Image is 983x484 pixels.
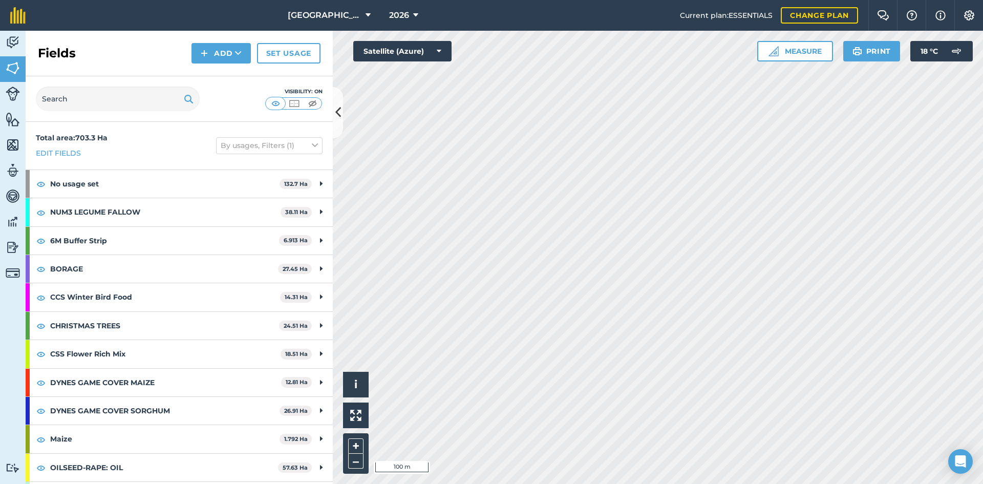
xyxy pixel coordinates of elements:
[50,255,278,283] strong: BORAGE
[6,35,20,50] img: svg+xml;base64,PD94bWwgdmVyc2lvbj0iMS4wIiBlbmNvZGluZz0idXRmLTgiPz4KPCEtLSBHZW5lcmF0b3I6IEFkb2JlIE...
[26,425,333,453] div: Maize1.792 Ha
[36,87,200,111] input: Search
[36,376,46,389] img: svg+xml;base64,PHN2ZyB4bWxucz0iaHR0cDovL3d3dy53My5vcmcvMjAwMC9zdmciIHdpZHRoPSIxOCIgaGVpZ2h0PSIyNC...
[963,10,975,20] img: A cog icon
[26,454,333,481] div: OILSEED-RAPE: OIL57.63 Ha
[50,369,281,396] strong: DYNES GAME COVER MAIZE
[50,397,280,425] strong: DYNES GAME COVER SORGHUM
[36,433,46,446] img: svg+xml;base64,PHN2ZyB4bWxucz0iaHR0cDovL3d3dy53My5vcmcvMjAwMC9zdmciIHdpZHRoPSIxOCIgaGVpZ2h0PSIyNC...
[38,45,76,61] h2: Fields
[26,283,333,311] div: CCS Winter Bird Food14.31 Ha
[6,60,20,76] img: svg+xml;base64,PHN2ZyB4bWxucz0iaHR0cDovL3d3dy53My5vcmcvMjAwMC9zdmciIHdpZHRoPSI1NiIgaGVpZ2h0PSI2MC...
[284,237,308,244] strong: 6.913 Ha
[26,227,333,255] div: 6M Buffer Strip6.913 Ha
[36,206,46,219] img: svg+xml;base64,PHN2ZyB4bWxucz0iaHR0cDovL3d3dy53My5vcmcvMjAwMC9zdmciIHdpZHRoPSIxOCIgaGVpZ2h0PSIyNC...
[921,41,938,61] span: 18 ° C
[354,378,357,391] span: i
[353,41,452,61] button: Satellite (Azure)
[26,312,333,340] div: CHRISTMAS TREES24.51 Ha
[910,41,973,61] button: 18 °C
[6,87,20,101] img: svg+xml;base64,PD94bWwgdmVyc2lvbj0iMS4wIiBlbmNvZGluZz0idXRmLTgiPz4KPCEtLSBHZW5lcmF0b3I6IEFkb2JlIE...
[6,240,20,255] img: svg+xml;base64,PD94bWwgdmVyc2lvbj0iMS4wIiBlbmNvZGluZz0idXRmLTgiPz4KPCEtLSBHZW5lcmF0b3I6IEFkb2JlIE...
[269,98,282,109] img: svg+xml;base64,PHN2ZyB4bWxucz0iaHR0cDovL3d3dy53My5vcmcvMjAwMC9zdmciIHdpZHRoPSI1MCIgaGVpZ2h0PSI0MC...
[36,320,46,332] img: svg+xml;base64,PHN2ZyB4bWxucz0iaHR0cDovL3d3dy53My5vcmcvMjAwMC9zdmciIHdpZHRoPSIxOCIgaGVpZ2h0PSIyNC...
[184,93,194,105] img: svg+xml;base64,PHN2ZyB4bWxucz0iaHR0cDovL3d3dy53My5vcmcvMjAwMC9zdmciIHdpZHRoPSIxOSIgaGVpZ2h0PSIyNC...
[6,188,20,204] img: svg+xml;base64,PD94bWwgdmVyc2lvbj0iMS4wIiBlbmNvZGluZz0idXRmLTgiPz4KPCEtLSBHZW5lcmF0b3I6IEFkb2JlIE...
[284,322,308,329] strong: 24.51 Ha
[26,198,333,226] div: NUM3 LEGUME FALLOW38.11 Ha
[50,425,280,453] strong: Maize
[948,449,973,474] div: Open Intercom Messenger
[50,198,281,226] strong: NUM3 LEGUME FALLOW
[36,405,46,417] img: svg+xml;base64,PHN2ZyB4bWxucz0iaHR0cDovL3d3dy53My5vcmcvMjAwMC9zdmciIHdpZHRoPSIxOCIgaGVpZ2h0PSIyNC...
[50,312,279,340] strong: CHRISTMAS TREES
[283,464,308,471] strong: 57.63 Ha
[50,283,280,311] strong: CCS Winter Bird Food
[288,9,361,22] span: [GEOGRAPHIC_DATA]
[36,461,46,474] img: svg+xml;base64,PHN2ZyB4bWxucz0iaHR0cDovL3d3dy53My5vcmcvMjAwMC9zdmciIHdpZHRoPSIxOCIgaGVpZ2h0PSIyNC...
[36,348,46,360] img: svg+xml;base64,PHN2ZyB4bWxucz0iaHR0cDovL3d3dy53My5vcmcvMjAwMC9zdmciIHdpZHRoPSIxOCIgaGVpZ2h0PSIyNC...
[284,407,308,414] strong: 26.91 Ha
[36,263,46,275] img: svg+xml;base64,PHN2ZyB4bWxucz0iaHR0cDovL3d3dy53My5vcmcvMjAwMC9zdmciIHdpZHRoPSIxOCIgaGVpZ2h0PSIyNC...
[288,98,301,109] img: svg+xml;base64,PHN2ZyB4bWxucz0iaHR0cDovL3d3dy53My5vcmcvMjAwMC9zdmciIHdpZHRoPSI1MCIgaGVpZ2h0PSI0MC...
[257,43,320,64] a: Set usage
[265,88,323,96] div: Visibility: On
[348,454,364,469] button: –
[768,46,779,56] img: Ruler icon
[36,178,46,190] img: svg+xml;base64,PHN2ZyB4bWxucz0iaHR0cDovL3d3dy53My5vcmcvMjAwMC9zdmciIHdpZHRoPSIxOCIgaGVpZ2h0PSIyNC...
[50,340,281,368] strong: CSS Flower Rich Mix
[935,9,946,22] img: svg+xml;base64,PHN2ZyB4bWxucz0iaHR0cDovL3d3dy53My5vcmcvMjAwMC9zdmciIHdpZHRoPSIxNyIgaGVpZ2h0PSIxNy...
[6,266,20,280] img: svg+xml;base64,PD94bWwgdmVyc2lvbj0iMS4wIiBlbmNvZGluZz0idXRmLTgiPz4KPCEtLSBHZW5lcmF0b3I6IEFkb2JlIE...
[36,291,46,304] img: svg+xml;base64,PHN2ZyB4bWxucz0iaHR0cDovL3d3dy53My5vcmcvMjAwMC9zdmciIHdpZHRoPSIxOCIgaGVpZ2h0PSIyNC...
[50,227,279,255] strong: 6M Buffer Strip
[946,41,967,61] img: svg+xml;base64,PD94bWwgdmVyc2lvbj0iMS4wIiBlbmNvZGluZz0idXRmLTgiPz4KPCEtLSBHZW5lcmF0b3I6IEFkb2JlIE...
[283,265,308,272] strong: 27.45 Ha
[877,10,889,20] img: Two speech bubbles overlapping with the left bubble in the forefront
[6,214,20,229] img: svg+xml;base64,PD94bWwgdmVyc2lvbj0iMS4wIiBlbmNvZGluZz0idXRmLTgiPz4KPCEtLSBHZW5lcmF0b3I6IEFkb2JlIE...
[286,378,308,386] strong: 12.81 Ha
[201,47,208,59] img: svg+xml;base64,PHN2ZyB4bWxucz0iaHR0cDovL3d3dy53My5vcmcvMjAwMC9zdmciIHdpZHRoPSIxNCIgaGVpZ2h0PSIyNC...
[781,7,858,24] a: Change plan
[906,10,918,20] img: A question mark icon
[348,438,364,454] button: +
[285,293,308,301] strong: 14.31 Ha
[680,10,773,21] span: Current plan : ESSENTIALS
[26,369,333,396] div: DYNES GAME COVER MAIZE12.81 Ha
[216,137,323,154] button: By usages, Filters (1)
[306,98,319,109] img: svg+xml;base64,PHN2ZyB4bWxucz0iaHR0cDovL3d3dy53My5vcmcvMjAwMC9zdmciIHdpZHRoPSI1MCIgaGVpZ2h0PSI0MC...
[285,350,308,357] strong: 18.51 Ha
[284,435,308,443] strong: 1.792 Ha
[350,410,361,421] img: Four arrows, one pointing top left, one top right, one bottom right and the last bottom left
[284,180,308,187] strong: 132.7 Ha
[36,235,46,247] img: svg+xml;base64,PHN2ZyB4bWxucz0iaHR0cDovL3d3dy53My5vcmcvMjAwMC9zdmciIHdpZHRoPSIxOCIgaGVpZ2h0PSIyNC...
[6,112,20,127] img: svg+xml;base64,PHN2ZyB4bWxucz0iaHR0cDovL3d3dy53My5vcmcvMjAwMC9zdmciIHdpZHRoPSI1NiIgaGVpZ2h0PSI2MC...
[191,43,251,64] button: Add
[26,340,333,368] div: CSS Flower Rich Mix18.51 Ha
[50,170,280,198] strong: No usage set
[50,454,278,481] strong: OILSEED-RAPE: OIL
[26,170,333,198] div: No usage set132.7 Ha
[389,9,409,22] span: 2026
[10,7,26,24] img: fieldmargin Logo
[26,397,333,425] div: DYNES GAME COVER SORGHUM26.91 Ha
[6,463,20,473] img: svg+xml;base64,PD94bWwgdmVyc2lvbj0iMS4wIiBlbmNvZGluZz0idXRmLTgiPz4KPCEtLSBHZW5lcmF0b3I6IEFkb2JlIE...
[26,255,333,283] div: BORAGE27.45 Ha
[852,45,862,57] img: svg+xml;base64,PHN2ZyB4bWxucz0iaHR0cDovL3d3dy53My5vcmcvMjAwMC9zdmciIHdpZHRoPSIxOSIgaGVpZ2h0PSIyNC...
[36,148,81,159] a: Edit fields
[285,208,308,216] strong: 38.11 Ha
[757,41,833,61] button: Measure
[6,137,20,153] img: svg+xml;base64,PHN2ZyB4bWxucz0iaHR0cDovL3d3dy53My5vcmcvMjAwMC9zdmciIHdpZHRoPSI1NiIgaGVpZ2h0PSI2MC...
[843,41,901,61] button: Print
[343,372,369,397] button: i
[36,133,108,142] strong: Total area : 703.3 Ha
[6,163,20,178] img: svg+xml;base64,PD94bWwgdmVyc2lvbj0iMS4wIiBlbmNvZGluZz0idXRmLTgiPz4KPCEtLSBHZW5lcmF0b3I6IEFkb2JlIE...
